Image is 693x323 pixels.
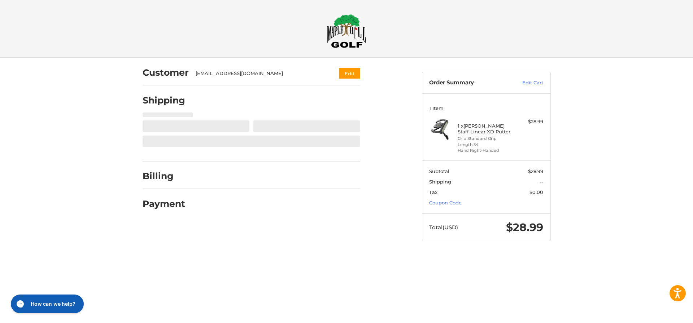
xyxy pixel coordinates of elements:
button: Edit [339,68,360,79]
div: $28.99 [515,118,543,125]
span: $28.99 [506,221,543,234]
span: Total (USD) [429,224,458,231]
li: Hand Right-Handed [458,147,513,154]
h2: Customer [143,67,189,78]
h2: Billing [143,171,185,182]
a: Edit Cart [507,79,543,87]
span: Subtotal [429,168,449,174]
span: Tax [429,189,437,195]
h3: 1 Item [429,105,543,111]
li: Grip Standard Grip [458,136,513,142]
h2: Payment [143,198,185,209]
span: -- [540,179,543,185]
iframe: Gorgias live chat messenger [7,292,86,316]
div: [EMAIL_ADDRESS][DOMAIN_NAME] [196,70,325,77]
a: Coupon Code [429,200,462,205]
h2: Shipping [143,95,185,106]
span: Shipping [429,179,451,185]
span: $28.99 [528,168,543,174]
h3: Order Summary [429,79,507,87]
img: Maple Hill Golf [327,14,366,48]
h4: 1 x [PERSON_NAME] Staff Linear XD Putter [458,123,513,135]
li: Length 34 [458,142,513,148]
span: $0.00 [529,189,543,195]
